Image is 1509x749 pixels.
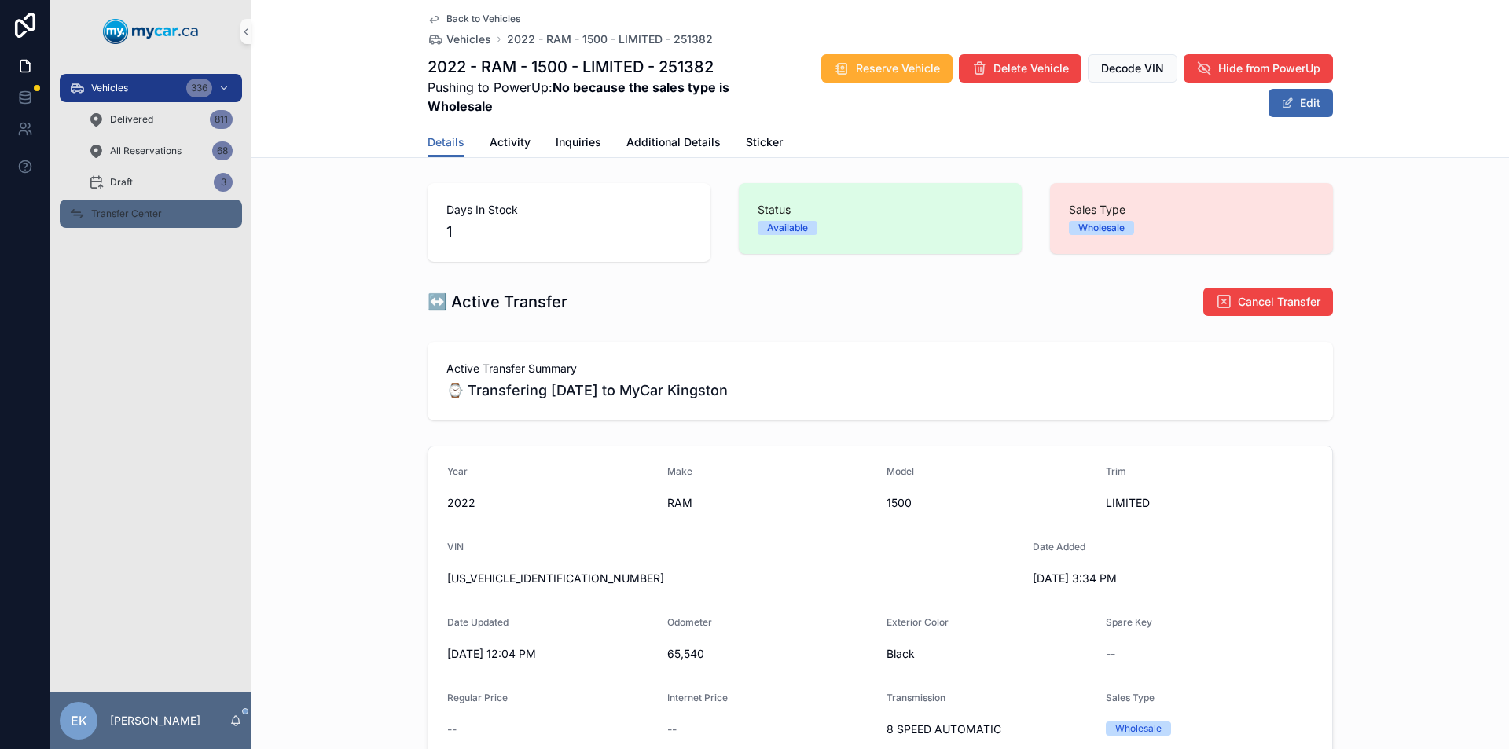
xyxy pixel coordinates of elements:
[1033,571,1240,586] span: [DATE] 3:34 PM
[959,54,1081,83] button: Delete Vehicle
[667,692,728,703] span: Internet Price
[1203,288,1333,316] button: Cancel Transfer
[79,105,242,134] a: Delivered811
[887,721,1093,737] span: 8 SPEED AUTOMATIC
[428,13,520,25] a: Back to Vehicles
[1033,541,1085,553] span: Date Added
[110,145,182,157] span: All Reservations
[447,692,508,703] span: Regular Price
[214,173,233,192] div: 3
[1218,61,1320,76] span: Hide from PowerUp
[447,616,509,628] span: Date Updated
[447,721,457,737] span: --
[210,110,233,129] div: 811
[447,465,468,477] span: Year
[993,61,1069,76] span: Delete Vehicle
[1069,202,1314,218] span: Sales Type
[1106,646,1115,662] span: --
[446,361,1314,376] span: Active Transfer Summary
[667,495,875,511] span: RAM
[556,134,601,150] span: Inquiries
[887,495,1093,511] span: 1500
[490,134,531,150] span: Activity
[1106,495,1313,511] span: LIMITED
[1106,692,1155,703] span: Sales Type
[446,380,1314,402] span: ⌚ Transfering [DATE] to MyCar Kingston
[447,495,655,511] span: 2022
[1115,721,1162,736] div: Wholesale
[446,31,491,47] span: Vehicles
[71,711,87,730] span: EK
[1101,61,1164,76] span: Decode VIN
[103,19,199,44] img: App logo
[79,137,242,165] a: All Reservations68
[626,128,721,160] a: Additional Details
[60,200,242,228] a: Transfer Center
[667,465,692,477] span: Make
[746,128,783,160] a: Sticker
[507,31,713,47] a: 2022 - RAM - 1500 - LIMITED - 251382
[1106,616,1152,628] span: Spare Key
[667,616,712,628] span: Odometer
[79,168,242,196] a: Draft3
[447,646,655,662] span: [DATE] 12:04 PM
[1088,54,1177,83] button: Decode VIN
[667,721,677,737] span: --
[887,616,949,628] span: Exterior Color
[110,713,200,729] p: [PERSON_NAME]
[856,61,940,76] span: Reserve Vehicle
[887,692,945,703] span: Transmission
[667,646,875,662] span: 65,540
[767,221,808,235] div: Available
[91,82,128,94] span: Vehicles
[446,13,520,25] span: Back to Vehicles
[428,134,464,150] span: Details
[91,207,162,220] span: Transfer Center
[428,78,774,116] span: Pushing to PowerUp:
[887,646,1093,662] span: Black
[1078,221,1125,235] div: Wholesale
[490,128,531,160] a: Activity
[110,176,133,189] span: Draft
[821,54,953,83] button: Reserve Vehicle
[428,79,729,114] strong: No because the sales type is Wholesale
[110,113,153,126] span: Delivered
[447,571,1020,586] span: [US_VEHICLE_IDENTIFICATION_NUMBER]
[446,221,692,243] span: 1
[1238,294,1320,310] span: Cancel Transfer
[50,63,251,248] div: scrollable content
[428,56,774,78] h1: 2022 - RAM - 1500 - LIMITED - 251382
[212,141,233,160] div: 68
[758,202,1003,218] span: Status
[1269,89,1333,117] button: Edit
[1184,54,1333,83] button: Hide from PowerUp
[447,541,464,553] span: VIN
[186,79,212,97] div: 336
[887,465,914,477] span: Model
[446,202,692,218] span: Days In Stock
[428,31,491,47] a: Vehicles
[556,128,601,160] a: Inquiries
[746,134,783,150] span: Sticker
[626,134,721,150] span: Additional Details
[60,74,242,102] a: Vehicles336
[428,128,464,158] a: Details
[428,291,567,313] h1: ↔️ Active Transfer
[1106,465,1126,477] span: Trim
